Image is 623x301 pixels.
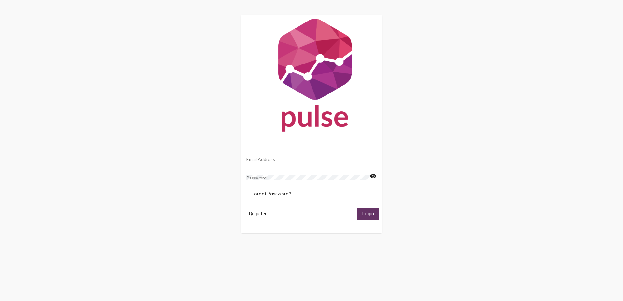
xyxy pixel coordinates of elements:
img: Pulse For Good Logo [241,15,382,138]
mat-icon: visibility [370,172,377,180]
button: Forgot Password? [246,188,296,200]
button: Login [357,208,379,220]
span: Register [249,211,267,217]
span: Login [362,211,374,217]
button: Register [244,208,272,220]
span: Forgot Password? [252,191,291,197]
